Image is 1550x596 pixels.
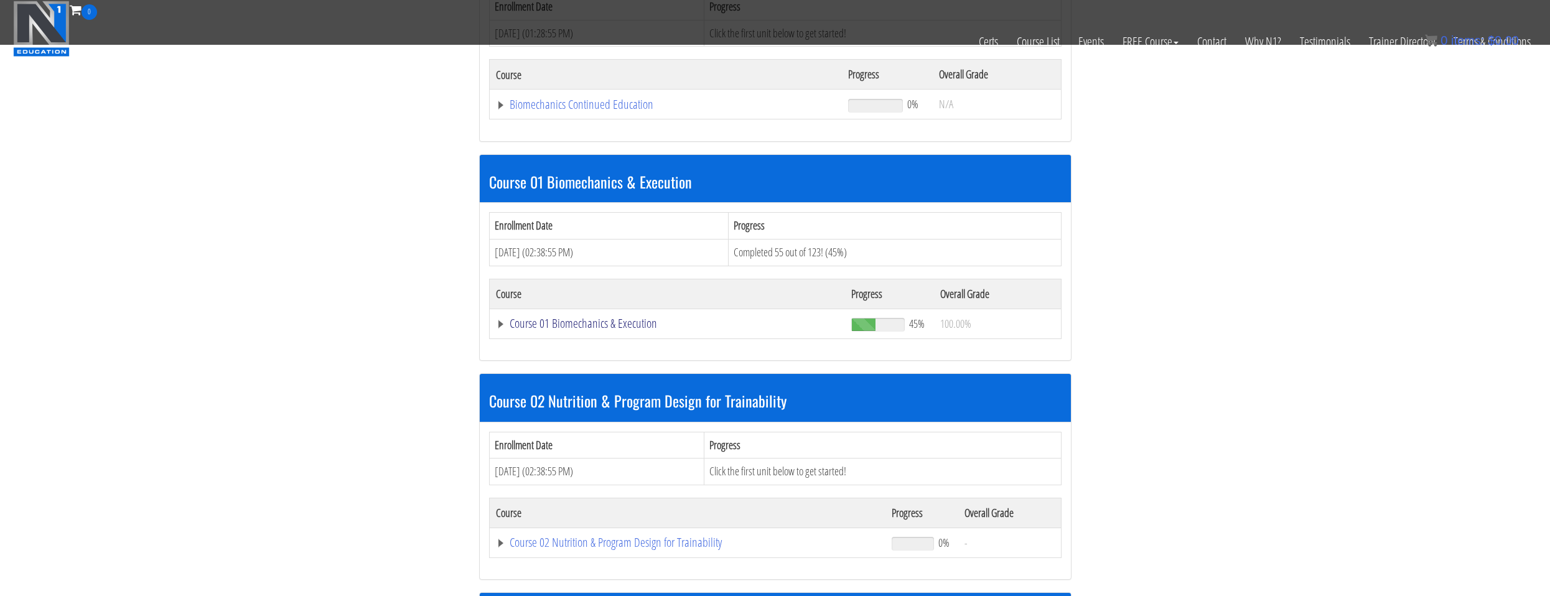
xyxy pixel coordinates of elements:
[1440,34,1447,47] span: 0
[82,4,97,20] span: 0
[1069,20,1113,63] a: Events
[933,90,1061,119] td: N/A
[489,174,1062,190] h3: Course 01 Biomechanics & Execution
[938,536,950,549] span: 0%
[70,1,97,18] a: 0
[934,279,1061,309] th: Overall Grade
[934,309,1061,338] td: 100.00%
[704,459,1061,485] td: Click the first unit below to get started!
[489,498,885,528] th: Course
[489,393,1062,409] h3: Course 02 Nutrition & Program Design for Trainability
[958,528,1061,557] td: -
[909,317,925,330] span: 45%
[489,239,728,266] td: [DATE] (02:38:55 PM)
[1444,20,1540,63] a: Terms & Conditions
[1236,20,1291,63] a: Why N1?
[1488,34,1495,47] span: $
[1488,34,1519,47] bdi: 0.00
[907,97,918,111] span: 0%
[489,432,704,459] th: Enrollment Date
[1291,20,1360,63] a: Testimonials
[1425,34,1437,47] img: icon11.png
[1451,34,1484,47] span: items:
[728,213,1061,240] th: Progress
[496,317,839,330] a: Course 01 Biomechanics & Execution
[489,213,728,240] th: Enrollment Date
[969,20,1007,63] a: Certs
[489,279,845,309] th: Course
[728,239,1061,266] td: Completed 55 out of 123! (45%)
[1188,20,1236,63] a: Contact
[496,536,880,549] a: Course 02 Nutrition & Program Design for Trainability
[489,60,842,90] th: Course
[1007,20,1069,63] a: Course List
[958,498,1061,528] th: Overall Grade
[885,498,958,528] th: Progress
[845,279,934,309] th: Progress
[1425,34,1519,47] a: 0 items: $0.00
[842,60,932,90] th: Progress
[496,98,836,111] a: Biomechanics Continued Education
[1113,20,1188,63] a: FREE Course
[933,60,1061,90] th: Overall Grade
[1360,20,1444,63] a: Trainer Directory
[489,459,704,485] td: [DATE] (02:38:55 PM)
[13,1,70,57] img: n1-education
[704,432,1061,459] th: Progress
